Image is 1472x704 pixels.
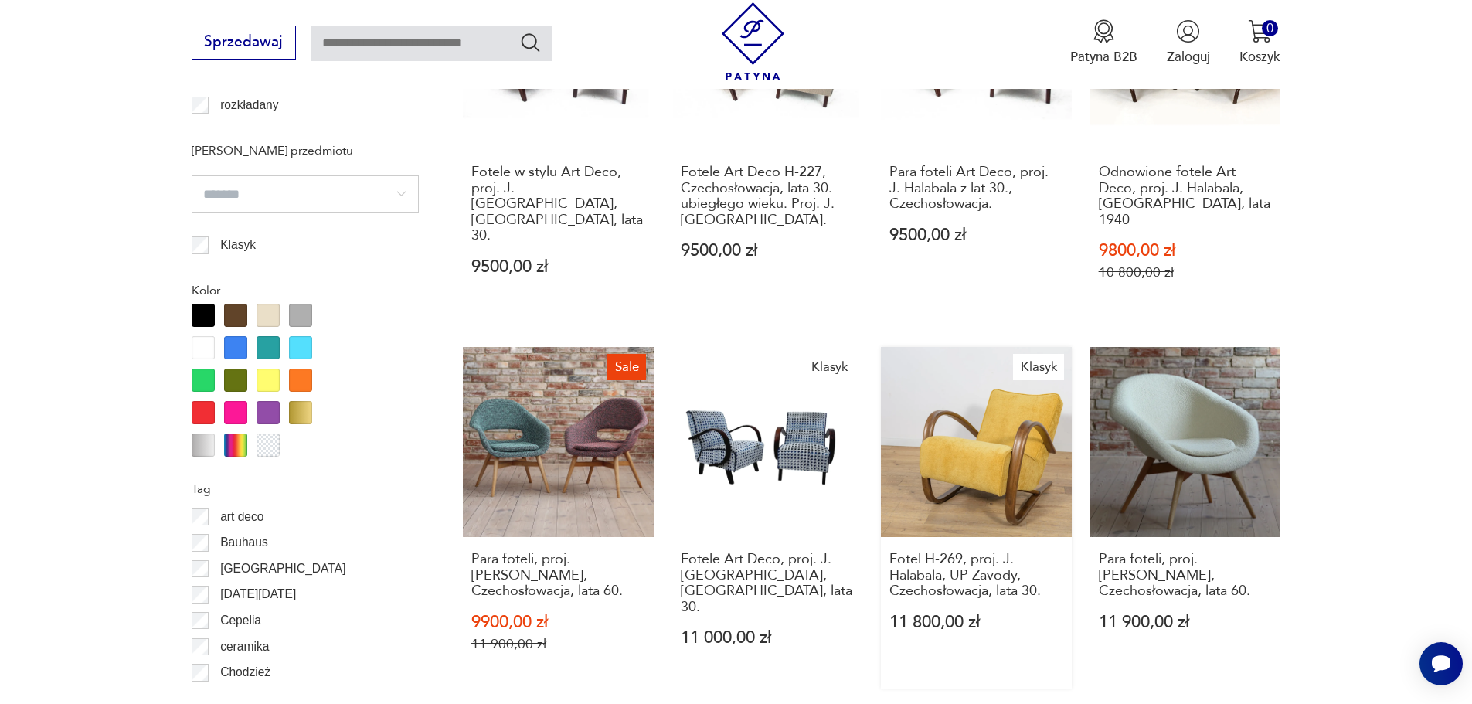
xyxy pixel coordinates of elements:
p: 11 900,00 zł [1099,614,1273,631]
img: Ikonka użytkownika [1176,19,1200,43]
p: rozkładany [220,95,278,115]
p: Klasyk [220,235,256,255]
p: 11 000,00 zł [681,630,855,646]
p: art deco [220,507,263,527]
p: 9800,00 zł [1099,243,1273,259]
p: Zaloguj [1167,48,1210,66]
p: ceramika [220,637,269,657]
p: 9900,00 zł [471,614,645,631]
h3: Fotele w stylu Art Deco, proj. J. [GEOGRAPHIC_DATA], [GEOGRAPHIC_DATA], lata 30. [471,165,645,243]
a: Ikona medaluPatyna B2B [1070,19,1137,66]
p: 11 900,00 zł [471,636,645,652]
p: Chodzież [220,662,270,682]
p: [GEOGRAPHIC_DATA] [220,559,345,579]
h3: Fotel H-269, proj. J. Halabala, UP Zavody, Czechosłowacja, lata 30. [889,552,1063,599]
iframe: Smartsupp widget button [1419,642,1463,685]
a: Para foteli, proj. M. Navratil, Czechosłowacja, lata 60.Para foteli, proj. [PERSON_NAME], Czechos... [1090,347,1281,689]
p: 9500,00 zł [471,259,645,275]
p: [PERSON_NAME] przedmiotu [192,141,419,161]
img: Patyna - sklep z meblami i dekoracjami vintage [714,2,792,80]
p: Tag [192,479,419,499]
div: 0 [1262,20,1278,36]
h3: Para foteli Art Deco, proj. J. Halabala z lat 30., Czechosłowacja. [889,165,1063,212]
a: SalePara foteli, proj. M. Navratil, Czechosłowacja, lata 60.Para foteli, proj. [PERSON_NAME], Cze... [463,347,654,689]
img: Ikona medalu [1092,19,1116,43]
p: Patyna B2B [1070,48,1137,66]
button: 0Koszyk [1239,19,1280,66]
h3: Fotele Art Deco, proj. J. [GEOGRAPHIC_DATA], [GEOGRAPHIC_DATA], lata 30. [681,552,855,615]
p: 11 800,00 zł [889,614,1063,631]
button: Szukaj [519,31,542,53]
h3: Odnowione fotele Art Deco, proj. J. Halabala, [GEOGRAPHIC_DATA], lata 1940 [1099,165,1273,228]
p: 10 800,00 zł [1099,264,1273,281]
p: 9500,00 zł [889,227,1063,243]
h3: Para foteli, proj. [PERSON_NAME], Czechosłowacja, lata 60. [471,552,645,599]
button: Sprzedawaj [192,26,296,60]
p: Kolor [192,281,419,301]
a: KlasykFotel H-269, proj. J. Halabala, UP Zavody, Czechosłowacja, lata 30.Fotel H-269, proj. J. Ha... [881,347,1072,689]
h3: Fotele Art Deco H-227, Czechosłowacja, lata 30. ubiegłego wieku. Proj. J. [GEOGRAPHIC_DATA]. [681,165,855,228]
h3: Para foteli, proj. [PERSON_NAME], Czechosłowacja, lata 60. [1099,552,1273,599]
p: Koszyk [1239,48,1280,66]
img: Ikona koszyka [1248,19,1272,43]
p: [DATE][DATE] [220,584,296,604]
button: Patyna B2B [1070,19,1137,66]
a: Sprzedawaj [192,37,296,49]
p: 9500,00 zł [681,243,855,259]
p: Bauhaus [220,532,268,553]
p: Cepelia [220,610,261,631]
a: KlasykFotele Art Deco, proj. J. Halabala, Czechosłowacja, lata 30.Fotele Art Deco, proj. J. [GEOG... [672,347,863,689]
button: Zaloguj [1167,19,1210,66]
